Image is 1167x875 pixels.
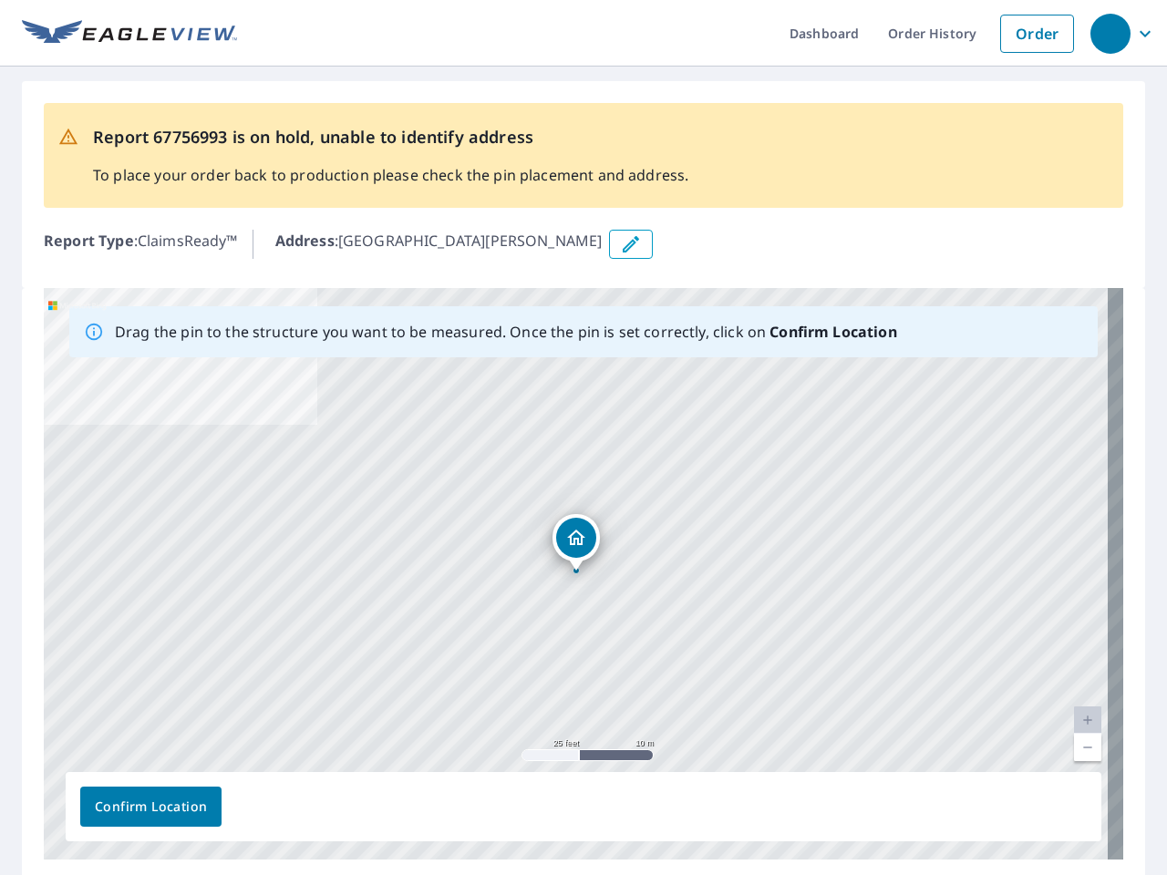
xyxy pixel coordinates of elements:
[115,321,897,343] p: Drag the pin to the structure you want to be measured. Once the pin is set correctly, click on
[93,164,688,186] p: To place your order back to production please check the pin placement and address.
[44,230,238,259] p: : ClaimsReady™
[1074,734,1101,761] a: Current Level 20, Zoom Out
[275,231,335,251] b: Address
[1000,15,1074,53] a: Order
[769,322,896,342] b: Confirm Location
[22,20,237,47] img: EV Logo
[1074,706,1101,734] a: Current Level 20, Zoom In Disabled
[80,787,222,827] button: Confirm Location
[275,230,603,259] p: : [GEOGRAPHIC_DATA][PERSON_NAME]
[93,125,688,149] p: Report 67756993 is on hold, unable to identify address
[44,231,134,251] b: Report Type
[95,796,207,818] span: Confirm Location
[553,514,600,571] div: Dropped pin, building 1, Residential property, Indianola Trail Anna, TX 75409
